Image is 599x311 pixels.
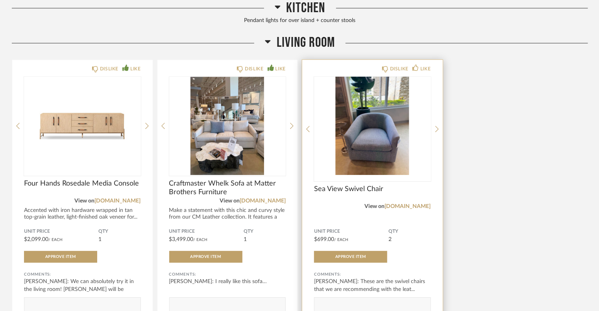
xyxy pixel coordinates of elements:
button: Approve Item [24,251,97,263]
span: Approve Item [190,255,221,259]
span: Living Room [277,34,335,51]
div: Comments: [314,271,431,278]
span: Unit Price [314,228,389,235]
a: [DOMAIN_NAME] [240,198,286,204]
div: LIKE [420,65,431,73]
div: 0 [314,77,431,175]
span: Approve Item [45,255,76,259]
button: Approve Item [314,251,387,263]
span: $3,499.00 [169,237,194,242]
div: Comments: [24,271,141,278]
div: [PERSON_NAME]: These are the swivel chairs that we are recommending with the leat... [314,278,431,293]
span: QTY [389,228,431,235]
span: QTY [244,228,286,235]
span: / Each [194,238,208,242]
img: undefined [314,77,431,175]
div: [PERSON_NAME]: I really like this sofa… [169,278,286,285]
div: Make a statement with this chic and curvy style from our CM Leather collection. It features a hi... [169,207,286,227]
span: View on [75,198,95,204]
span: $2,099.00 [24,237,48,242]
span: 1 [99,237,102,242]
span: / Each [334,238,348,242]
button: Approve Item [169,251,242,263]
span: 2 [389,237,392,242]
a: [DOMAIN_NAME] [385,204,431,209]
div: LIKE [130,65,141,73]
img: undefined [169,77,286,175]
span: View on [365,204,385,209]
div: [PERSON_NAME]: We can absolutely try it in the living room! [PERSON_NAME] will be working on revi... [24,278,141,301]
div: Accented with iron hardware wrapped in tan top-grain leather, light-finished oak veneer for... [24,207,141,221]
div: DISLIKE [100,65,118,73]
span: View on [220,198,240,204]
span: QTY [99,228,141,235]
span: Unit Price [24,228,99,235]
span: Four Hands Rosedale Media Console [24,179,141,188]
div: Pendant lights for over island + counter stools [12,17,588,26]
span: Sea View Swivel Chair [314,185,431,193]
div: LIKE [275,65,286,73]
span: Approve Item [335,255,366,259]
span: 1 [244,237,247,242]
div: DISLIKE [390,65,409,73]
div: DISLIKE [245,65,263,73]
div: Comments: [169,271,286,278]
span: / Each [48,238,63,242]
span: Craftmaster Whelk Sofa at Matter Brothers Furniture [169,179,286,197]
span: $699.00 [314,237,334,242]
span: Unit Price [169,228,244,235]
img: undefined [24,77,141,175]
a: [DOMAIN_NAME] [95,198,141,204]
